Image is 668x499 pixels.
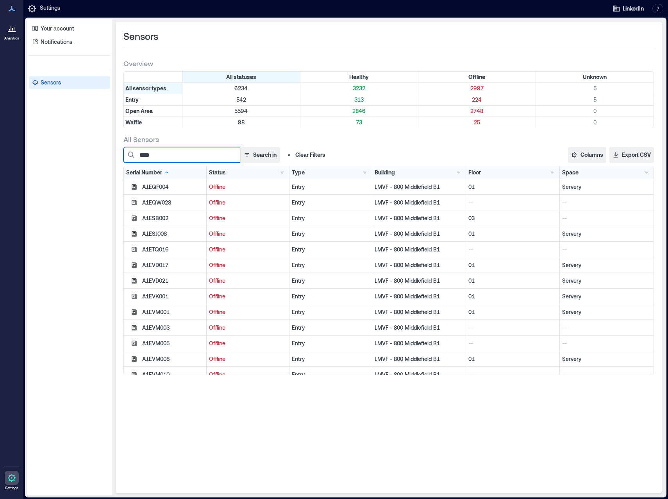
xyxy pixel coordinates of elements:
div: Filter by Type: Open Area & Status: Offline [418,106,536,117]
div: A1EVM010 [142,371,204,379]
p: -- [562,324,651,332]
p: LMVF - 800 Middlefield B1 [375,183,463,191]
p: LMVF - 800 Middlefield B1 [375,199,463,206]
p: -- [468,246,557,253]
p: -- [468,324,557,332]
div: A1EVD017 [142,261,204,269]
p: -- [562,339,651,347]
div: Filter by Type: Waffle & Status: Healthy [300,117,418,128]
button: Search in [240,147,280,163]
div: Filter by Type: Open Area & Status: Healthy [300,106,418,117]
p: Offline [209,230,287,238]
p: Offline [209,199,287,206]
p: 01 [468,230,557,238]
div: Entry [292,355,370,363]
div: Entry [292,324,370,332]
p: Offline [209,355,287,363]
div: Entry [292,293,370,300]
p: Settings [5,486,18,490]
p: 73 [302,118,416,126]
p: Servery [562,230,651,238]
p: LMVF - 800 Middlefield B1 [375,214,463,222]
p: 542 [184,96,298,104]
span: All Sensors [123,135,159,144]
p: 01 [468,355,557,363]
a: Analytics [2,19,21,43]
div: A1ETQ016 [142,246,204,253]
div: Entry [292,199,370,206]
p: 0 [538,107,652,115]
p: 01 [468,183,557,191]
p: Offline [209,324,287,332]
p: Offline [209,371,287,379]
p: Offline [209,214,287,222]
p: Offline [209,277,287,285]
div: Entry [292,214,370,222]
div: Filter by Type: Entry & Status: Unknown [536,94,654,105]
p: Notifications [41,38,72,46]
div: A1EVM003 [142,324,204,332]
p: 5 [538,84,652,92]
p: 2997 [420,84,534,92]
div: Filter by Type: Entry [124,94,182,105]
div: Entry [292,371,370,379]
div: Filter by Type: Entry & Status: Offline [418,94,536,105]
div: A1EVM008 [142,355,204,363]
p: 0 [538,118,652,126]
p: Sensors [41,79,61,86]
p: -- [468,199,557,206]
div: A1EVM005 [142,339,204,347]
div: Filter by Type: Entry & Status: Healthy [300,94,418,105]
p: 3232 [302,84,416,92]
button: Columns [568,147,606,163]
div: Serial Number [126,169,170,176]
p: 6234 [184,84,298,92]
div: All statuses [182,72,300,83]
p: 01 [468,308,557,316]
p: LMVF - 800 Middlefield B1 [375,339,463,347]
span: LinkedIn [623,5,644,13]
p: 01 [468,277,557,285]
p: -- [562,199,651,206]
p: LMVF - 800 Middlefield B1 [375,308,463,316]
div: Filter by Status: Unknown [536,72,654,83]
p: Offline [209,183,287,191]
p: 2846 [302,107,416,115]
button: Export CSV [609,147,654,163]
div: Entry [292,277,370,285]
div: A1ESB002 [142,214,204,222]
p: 01 [468,261,557,269]
p: Servery [562,277,651,285]
p: LMVF - 800 Middlefield B1 [375,261,463,269]
p: 5 [538,96,652,104]
p: Analytics [4,36,19,41]
div: Space [562,169,579,176]
p: 98 [184,118,298,126]
p: LMVF - 800 Middlefield B1 [375,277,463,285]
p: 2748 [420,107,534,115]
p: Servery [562,293,651,300]
p: -- [468,339,557,347]
div: Type [292,169,305,176]
p: 313 [302,96,416,104]
p: -- [562,371,651,379]
p: LMVF - 800 Middlefield B1 [375,246,463,253]
div: Entry [292,339,370,347]
p: 03 [468,214,557,222]
div: Floor [468,169,481,176]
p: 25 [420,118,534,126]
p: -- [562,214,651,222]
p: -- [468,371,557,379]
p: Servery [562,261,651,269]
p: Offline [209,261,287,269]
p: 224 [420,96,534,104]
div: A1EVM001 [142,308,204,316]
div: Filter by Type: Waffle & Status: Offline [418,117,536,128]
div: Entry [292,230,370,238]
p: Servery [562,355,651,363]
p: Servery [562,308,651,316]
span: Sensors [123,30,158,43]
a: Notifications [29,36,110,48]
p: 01 [468,293,557,300]
a: Sensors [29,76,110,89]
